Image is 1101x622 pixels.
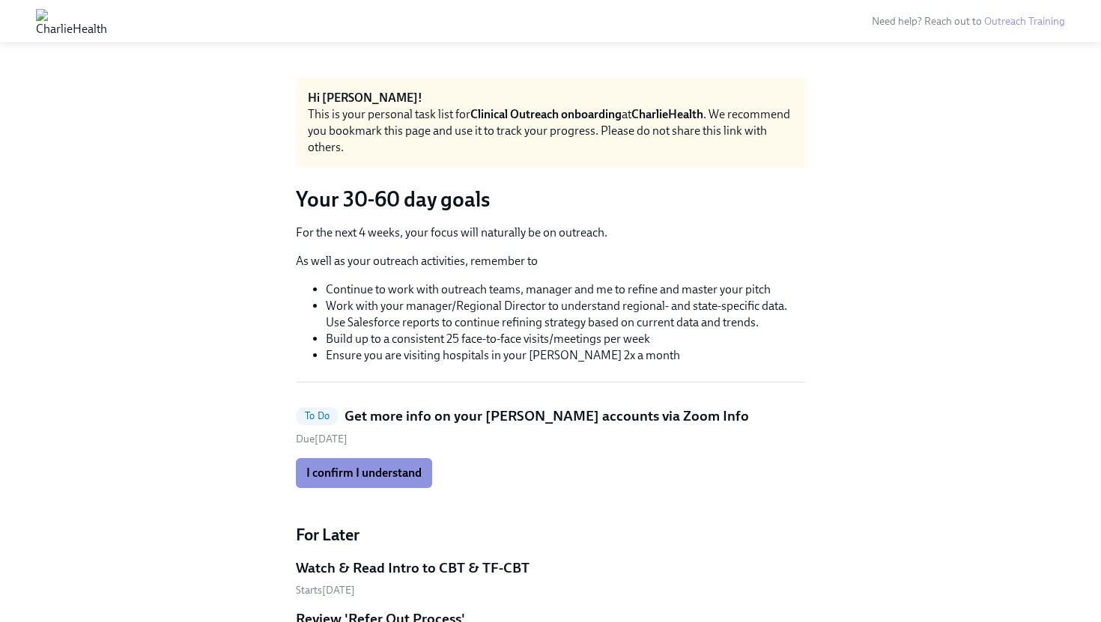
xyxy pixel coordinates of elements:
[296,558,805,598] a: Watch & Read Intro to CBT & TF-CBTStarts[DATE]
[470,107,622,121] strong: Clinical Outreach onboarding
[872,15,1065,28] span: Need help? Reach out to
[308,91,422,105] strong: Hi [PERSON_NAME]!
[296,524,805,546] h4: For Later
[296,225,805,241] p: For the next 4 weeks, your focus will naturally be on outreach.
[306,466,422,481] span: I confirm I understand
[296,433,348,445] span: Saturday, August 30th 2025, 7:00 am
[36,9,107,33] img: CharlieHealth
[296,558,530,578] h5: Watch & Read Intro to CBT & TF-CBT
[308,106,793,156] div: This is your personal task list for at . We recommend you bookmark this page and use it to track ...
[296,458,432,488] button: I confirm I understand
[296,406,805,446] a: To DoGet more info on your [PERSON_NAME] accounts via Zoom InfoDue[DATE]
[326,298,805,331] li: Work with your manager/Regional Director to understand regional- and state-specific data. Use Sal...
[631,107,703,121] strong: CharlieHealth
[296,253,805,269] p: As well as your outreach activities, remember to
[326,347,805,364] li: Ensure you are visiting hospitals in your [PERSON_NAME] 2x a month
[984,15,1065,28] a: Outreach Training
[296,186,805,213] h3: Your 30-60 day goals
[326,331,805,347] li: Build up to a consistent 25 face-to-face visits/meetings per week
[345,406,749,426] h5: Get more info on your [PERSON_NAME] accounts via Zoom Info
[296,584,355,597] span: Monday, August 25th 2025, 7:00 am
[326,281,805,298] li: Continue to work with outreach teams, manager and me to refine and master your pitch
[296,410,339,421] span: To Do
